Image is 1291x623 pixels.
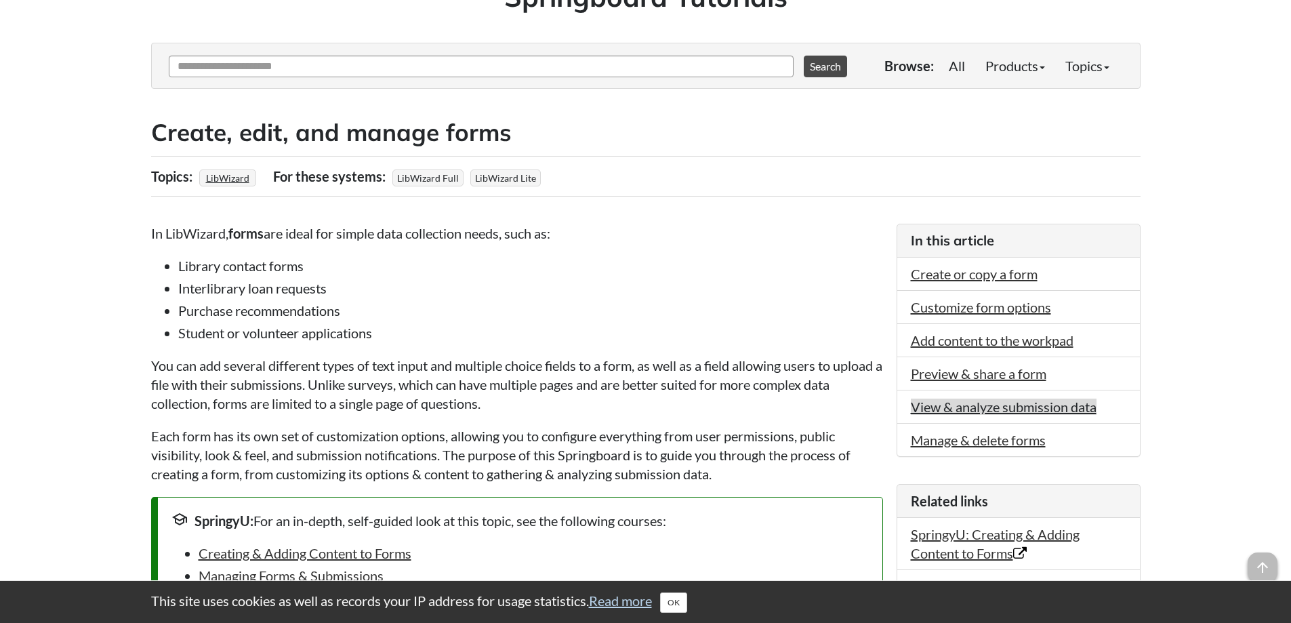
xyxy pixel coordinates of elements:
div: For an in-depth, self-guided look at this topic, see the following courses: [171,511,869,530]
span: arrow_upward [1248,552,1277,582]
span: LibWizard Full [392,169,464,186]
a: Add content to the workpad [911,332,1073,348]
h2: Create, edit, and manage forms [151,116,1141,149]
a: Customize form options [911,299,1051,315]
a: SpringyU: Managing Forms & Submissions [911,578,1081,614]
a: Products [975,52,1055,79]
p: Browse: [884,56,934,75]
h3: In this article [911,231,1126,250]
strong: forms [228,225,264,241]
p: Each form has its own set of customization options, allowing you to configure everything from use... [151,426,883,483]
a: Creating & Adding Content to Forms [199,545,411,561]
span: LibWizard Lite [470,169,541,186]
a: Read more [589,592,652,609]
p: In LibWizard, are ideal for simple data collection needs, such as: [151,224,883,243]
span: Related links [911,493,988,509]
a: SpringyU: Creating & Adding Content to Forms [911,526,1080,561]
li: Purchase recommendations [178,301,883,320]
button: Search [804,56,847,77]
button: Close [660,592,687,613]
div: For these systems: [273,163,389,189]
li: Interlibrary loan requests [178,279,883,298]
a: Preview & share a form [911,365,1046,382]
a: arrow_upward [1248,554,1277,570]
div: This site uses cookies as well as records your IP address for usage statistics. [138,591,1154,613]
strong: SpringyU: [194,513,253,529]
p: You can add several different types of text input and multiple choice fields to a form, as well a... [151,356,883,413]
a: View & analyze submission data [911,399,1097,415]
a: All [939,52,975,79]
li: Student or volunteer applications [178,323,883,342]
li: Library contact forms [178,256,883,275]
span: school [171,511,188,527]
a: Managing Forms & Submissions [199,567,384,584]
a: LibWizard [204,168,251,188]
a: Create or copy a form [911,266,1038,282]
a: Manage & delete forms [911,432,1046,448]
div: Topics: [151,163,196,189]
a: Topics [1055,52,1120,79]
